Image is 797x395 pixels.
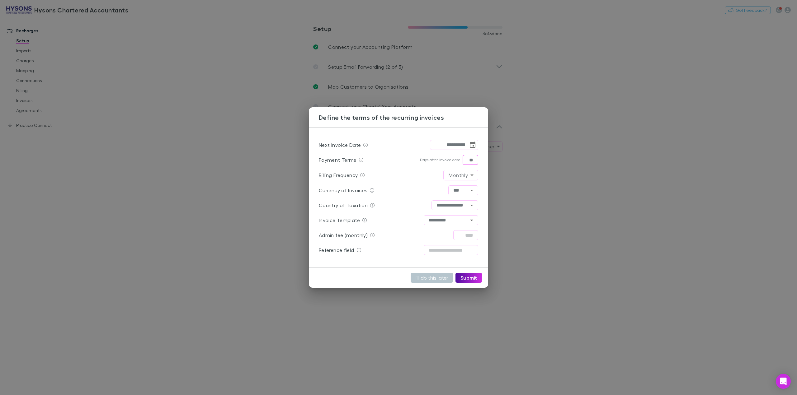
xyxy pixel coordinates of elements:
[319,141,361,149] p: Next Invoice Date
[467,186,476,195] button: Open
[444,170,478,180] div: Monthly
[319,187,367,194] p: Currency of Invoices
[319,202,368,209] p: Country of Taxation
[468,141,477,149] button: Choose date, selected date is Sep 20, 2025
[319,171,358,179] p: Billing Frequency
[455,273,482,283] button: Submit
[319,156,356,164] p: Payment Terms
[319,114,488,121] h3: Define the terms of the recurring invoices
[319,216,360,224] p: Invoice Template
[467,216,476,225] button: Open
[420,157,460,162] p: Days after invoice date
[319,231,368,239] p: Admin fee (monthly)
[467,201,476,210] button: Open
[776,374,791,389] div: Open Intercom Messenger
[319,246,354,254] p: Reference field
[411,273,453,283] button: I'll do this later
